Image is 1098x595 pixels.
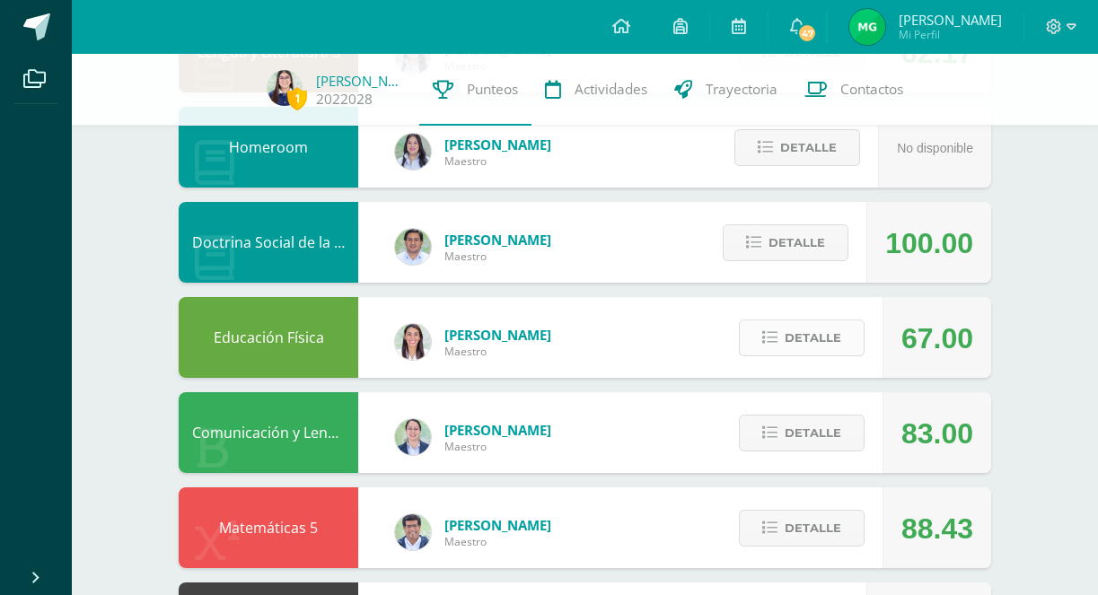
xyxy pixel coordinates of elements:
[739,510,865,547] button: Detalle
[885,203,973,284] div: 100.00
[179,297,358,378] div: Educación Física
[706,80,777,99] span: Trayectoria
[897,141,973,155] span: No disponible
[395,419,431,455] img: bdeda482c249daf2390eb3a441c038f2.png
[444,344,551,359] span: Maestro
[179,107,358,188] div: Homeroom
[444,249,551,264] span: Maestro
[395,514,431,550] img: 26a2302f57c9c751ee06aea91ca1948d.png
[395,229,431,265] img: f767cae2d037801592f2ba1a5db71a2a.png
[287,87,307,109] span: 1
[444,136,551,153] span: [PERSON_NAME]
[901,298,973,379] div: 67.00
[899,11,1002,29] span: [PERSON_NAME]
[267,70,303,106] img: 177d6f3c39502df300e75e20725aac4d.png
[780,131,837,164] span: Detalle
[575,80,647,99] span: Actividades
[444,439,551,454] span: Maestro
[444,153,551,169] span: Maestro
[395,134,431,170] img: df6a3bad71d85cf97c4a6d1acf904499.png
[316,90,373,109] a: 2022028
[444,326,551,344] span: [PERSON_NAME]
[785,321,841,354] span: Detalle
[901,393,973,474] div: 83.00
[734,129,860,166] button: Detalle
[785,416,841,450] span: Detalle
[661,54,791,126] a: Trayectoria
[467,80,518,99] span: Punteos
[840,80,903,99] span: Contactos
[316,72,406,90] a: [PERSON_NAME]
[739,319,865,356] button: Detalle
[179,392,358,473] div: Comunicación y Lenguaje L3 (Inglés) 5
[791,54,917,126] a: Contactos
[395,324,431,360] img: 68dbb99899dc55733cac1a14d9d2f825.png
[785,512,841,545] span: Detalle
[899,27,1002,42] span: Mi Perfil
[849,9,885,45] img: 65a2dd4b14113509b05b34356bae3078.png
[444,421,551,439] span: [PERSON_NAME]
[444,534,551,549] span: Maestro
[769,226,825,259] span: Detalle
[531,54,661,126] a: Actividades
[179,202,358,283] div: Doctrina Social de la Iglesia
[901,488,973,569] div: 88.43
[444,516,551,534] span: [PERSON_NAME]
[723,224,848,261] button: Detalle
[419,54,531,126] a: Punteos
[739,415,865,451] button: Detalle
[444,231,551,249] span: [PERSON_NAME]
[179,487,358,568] div: Matemáticas 5
[797,23,817,43] span: 47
